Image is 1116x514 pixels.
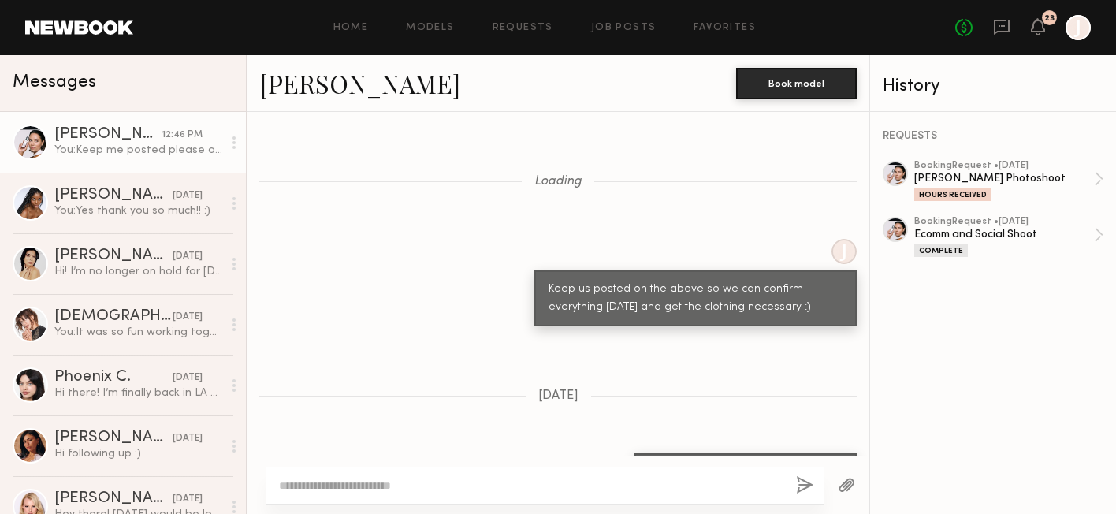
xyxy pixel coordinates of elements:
[54,264,222,279] div: Hi! I’m no longer on hold for [DATE] so I’m currently free for the week of [DATE]
[534,175,582,188] span: Loading
[173,249,203,264] div: [DATE]
[914,244,968,257] div: Complete
[54,188,173,203] div: [PERSON_NAME]
[736,76,857,89] a: Book model
[914,227,1094,242] div: Ecomm and Social Shoot
[54,370,173,385] div: Phoenix C.
[883,131,1103,142] div: REQUESTS
[1044,14,1055,23] div: 23
[173,431,203,446] div: [DATE]
[13,73,96,91] span: Messages
[54,309,173,325] div: [DEMOGRAPHIC_DATA][PERSON_NAME]
[914,161,1094,171] div: booking Request • [DATE]
[538,389,578,403] span: [DATE]
[173,371,203,385] div: [DATE]
[914,171,1094,186] div: [PERSON_NAME] Photoshoot
[694,23,756,33] a: Favorites
[173,188,203,203] div: [DATE]
[54,248,173,264] div: [PERSON_NAME]
[1066,15,1091,40] a: J
[591,23,657,33] a: Job Posts
[914,161,1103,201] a: bookingRequest •[DATE][PERSON_NAME] PhotoshootHours Received
[549,281,843,317] div: Keep us posted on the above so we can confirm everything [DATE] and get the clothing necessary :)
[493,23,553,33] a: Requests
[173,492,203,507] div: [DATE]
[914,217,1103,257] a: bookingRequest •[DATE]Ecomm and Social ShootComplete
[406,23,454,33] a: Models
[54,430,173,446] div: [PERSON_NAME]
[883,77,1103,95] div: History
[914,217,1094,227] div: booking Request • [DATE]
[54,143,222,158] div: You: Keep me posted please and we can figure it out :)
[54,446,222,461] div: Hi following up :)
[54,491,173,507] div: [PERSON_NAME]
[914,188,991,201] div: Hours Received
[54,325,222,340] div: You: It was so fun working together and hopefully we get to again in the future! :)
[333,23,369,33] a: Home
[54,127,162,143] div: [PERSON_NAME]
[173,310,203,325] div: [DATE]
[54,385,222,400] div: Hi there! I’m finally back in LA would love to still do a casting with you guys! Xx
[162,128,203,143] div: 12:46 PM
[736,68,857,99] button: Book model
[54,203,222,218] div: You: Yes thank you so much!! :)
[259,66,460,100] a: [PERSON_NAME]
